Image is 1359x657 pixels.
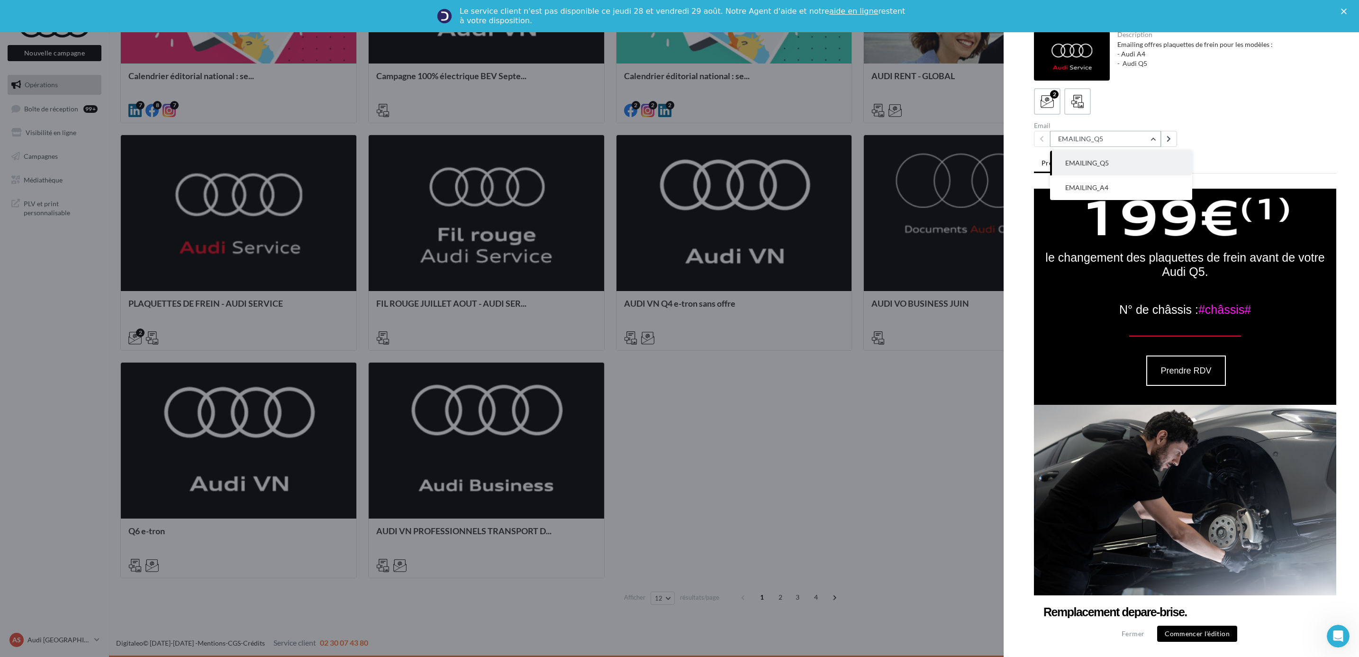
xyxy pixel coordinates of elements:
button: EMAILING_Q5 [1050,151,1192,175]
button: Fermer [1118,628,1148,639]
font: N° de châssis : [85,114,217,128]
button: Commencer l'édition [1157,626,1237,642]
a: Prendre RDV [114,168,190,196]
div: Fermer [1341,9,1350,14]
font: Remplacement de pare‑brise. [9,417,153,430]
font: le changement des plaquettes de frein avant de votre Audi Q5. [11,62,290,90]
span: EMAILING_A4 [1065,183,1108,192]
div: Email [1034,122,1181,129]
iframe: Intercom live chat [1327,625,1350,648]
a: aide en ligne [829,7,878,16]
button: EMAILING_Q5 [1050,131,1161,147]
div: Le service client n'est pas disponible ce jeudi 28 et vendredi 29 août. Notre Agent d'aide et not... [460,7,907,26]
button: EMAILING_A4 [1050,175,1192,200]
div: Description [1117,31,1329,38]
span: #châssis# [164,114,217,128]
span: EMAILING_Q5 [1065,159,1109,167]
div: 2 [1050,90,1059,99]
img: Profile image for Service-Client [437,9,452,24]
div: Emailing offres plaquettes de frein pour les modèles : - Audi A4 - Audi Q5 [1117,40,1329,68]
